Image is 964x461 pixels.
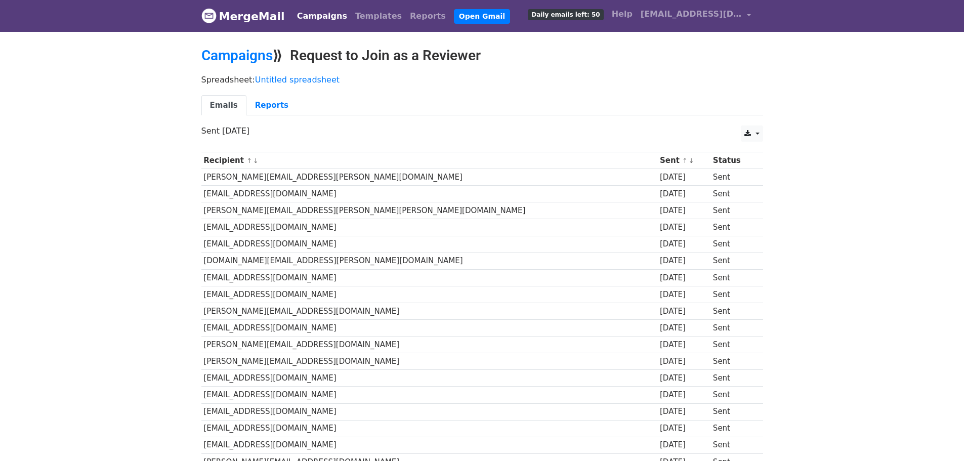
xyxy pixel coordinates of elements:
a: Daily emails left: 50 [524,4,607,24]
td: [EMAIL_ADDRESS][DOMAIN_NAME] [201,387,658,403]
td: [EMAIL_ADDRESS][DOMAIN_NAME] [201,420,658,437]
td: [PERSON_NAME][EMAIL_ADDRESS][DOMAIN_NAME] [201,353,658,370]
p: Sent [DATE] [201,125,763,136]
td: Sent [710,186,756,202]
div: [DATE] [660,406,708,417]
div: [DATE] [660,205,708,217]
span: [EMAIL_ADDRESS][DOMAIN_NAME] [641,8,742,20]
td: [PERSON_NAME][EMAIL_ADDRESS][PERSON_NAME][PERSON_NAME][DOMAIN_NAME] [201,202,658,219]
td: Sent [710,303,756,319]
a: Open Gmail [454,9,510,24]
a: Emails [201,95,246,116]
div: [DATE] [660,188,708,200]
td: [EMAIL_ADDRESS][DOMAIN_NAME] [201,437,658,453]
td: [PERSON_NAME][EMAIL_ADDRESS][DOMAIN_NAME] [201,337,658,353]
td: Sent [710,403,756,420]
th: Sent [657,152,710,169]
div: [DATE] [660,238,708,250]
td: Sent [710,202,756,219]
h2: ⟫ Request to Join as a Reviewer [201,47,763,64]
td: Sent [710,387,756,403]
a: ↓ [689,157,694,164]
div: [DATE] [660,356,708,367]
td: Sent [710,219,756,236]
td: Sent [710,253,756,269]
div: [DATE] [660,389,708,401]
td: [EMAIL_ADDRESS][DOMAIN_NAME] [201,269,658,286]
div: [DATE] [660,372,708,384]
a: ↑ [682,157,688,164]
div: [DATE] [660,289,708,301]
td: [EMAIL_ADDRESS][DOMAIN_NAME] [201,403,658,420]
td: [DOMAIN_NAME][EMAIL_ADDRESS][PERSON_NAME][DOMAIN_NAME] [201,253,658,269]
a: Untitled spreadsheet [255,75,340,85]
td: Sent [710,320,756,337]
div: [DATE] [660,439,708,451]
p: Spreadsheet: [201,74,763,85]
td: [PERSON_NAME][EMAIL_ADDRESS][PERSON_NAME][DOMAIN_NAME] [201,169,658,186]
td: Sent [710,286,756,303]
div: [DATE] [660,423,708,434]
td: [EMAIL_ADDRESS][DOMAIN_NAME] [201,219,658,236]
div: [DATE] [660,272,708,284]
span: Daily emails left: 50 [528,9,603,20]
a: Help [608,4,637,24]
div: [DATE] [660,255,708,267]
td: Sent [710,169,756,186]
img: MergeMail logo [201,8,217,23]
td: [EMAIL_ADDRESS][DOMAIN_NAME] [201,370,658,387]
th: Status [710,152,756,169]
a: Templates [351,6,406,26]
td: Sent [710,337,756,353]
td: Sent [710,236,756,253]
a: Campaigns [201,47,273,64]
a: MergeMail [201,6,285,27]
a: Reports [406,6,450,26]
div: [DATE] [660,172,708,183]
div: [DATE] [660,222,708,233]
td: [EMAIL_ADDRESS][DOMAIN_NAME] [201,186,658,202]
a: Reports [246,95,297,116]
div: [DATE] [660,322,708,334]
td: [EMAIL_ADDRESS][DOMAIN_NAME] [201,286,658,303]
a: ↓ [253,157,259,164]
td: [EMAIL_ADDRESS][DOMAIN_NAME] [201,236,658,253]
div: [DATE] [660,306,708,317]
td: Sent [710,353,756,370]
td: [PERSON_NAME][EMAIL_ADDRESS][DOMAIN_NAME] [201,303,658,319]
td: Sent [710,269,756,286]
a: [EMAIL_ADDRESS][DOMAIN_NAME] [637,4,755,28]
th: Recipient [201,152,658,169]
td: Sent [710,420,756,437]
td: [EMAIL_ADDRESS][DOMAIN_NAME] [201,320,658,337]
a: Campaigns [293,6,351,26]
td: Sent [710,370,756,387]
div: [DATE] [660,339,708,351]
td: Sent [710,437,756,453]
a: ↑ [246,157,252,164]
